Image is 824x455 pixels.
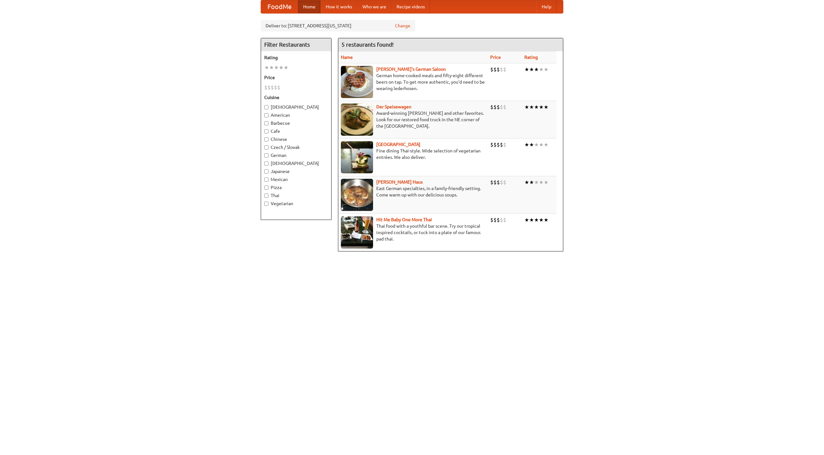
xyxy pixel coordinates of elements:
li: ★ [539,66,544,73]
li: $ [497,66,500,73]
a: How it works [321,0,357,13]
a: [GEOGRAPHIC_DATA] [376,142,420,147]
li: ★ [524,216,529,223]
li: ★ [524,141,529,148]
p: East German specialties, in a family-friendly setting. Come warm up with our delicious soups. [341,185,485,198]
a: Who we are [357,0,391,13]
li: ★ [529,179,534,186]
input: [DEMOGRAPHIC_DATA] [264,105,268,109]
input: Czech / Slovak [264,145,268,150]
li: ★ [534,216,539,223]
label: Pizza [264,184,328,191]
li: $ [490,66,493,73]
a: Help [537,0,557,13]
li: $ [503,179,506,186]
img: satay.jpg [341,141,373,173]
li: ★ [529,141,534,148]
a: Price [490,55,501,60]
li: $ [274,84,277,91]
input: Chinese [264,137,268,141]
li: $ [503,141,506,148]
li: ★ [534,66,539,73]
li: ★ [534,141,539,148]
b: Hit Me Baby One More Thai [376,217,432,222]
li: ★ [544,104,548,111]
li: $ [500,66,503,73]
li: ★ [269,64,274,71]
a: Rating [524,55,538,60]
p: Fine dining Thai-style. Wide selection of vegetarian entrées. We also deliver. [341,148,485,160]
input: Thai [264,194,268,198]
label: Vegetarian [264,200,328,207]
a: Der Speisewagen [376,104,411,109]
h5: Price [264,74,328,81]
li: ★ [544,141,548,148]
li: $ [500,216,503,223]
img: speisewagen.jpg [341,104,373,136]
li: $ [493,104,497,111]
li: ★ [544,66,548,73]
input: [DEMOGRAPHIC_DATA] [264,161,268,166]
li: $ [497,179,500,186]
label: Mexican [264,176,328,183]
li: $ [277,84,280,91]
li: $ [500,179,503,186]
label: Chinese [264,136,328,142]
li: ★ [539,216,544,223]
b: [PERSON_NAME]'s German Saloon [376,67,446,72]
li: $ [493,216,497,223]
li: $ [267,84,271,91]
a: Name [341,55,353,60]
label: Japanese [264,168,328,175]
ng-pluralize: 5 restaurants found! [342,41,394,48]
li: $ [490,179,493,186]
label: Thai [264,192,328,199]
input: Barbecue [264,121,268,125]
p: Award-winning [PERSON_NAME] and other favorites. Look for our restored food truck in the NE corne... [341,110,485,129]
li: ★ [544,216,548,223]
li: ★ [534,179,539,186]
div: Deliver to: [STREET_ADDRESS][US_STATE] [261,20,415,32]
p: Thai food with a youthful bar scene. Try our tropical inspired cocktails, or tuck into a plate of... [341,223,485,242]
li: ★ [529,104,534,111]
li: ★ [264,64,269,71]
a: [PERSON_NAME] Haus [376,179,423,185]
input: American [264,113,268,117]
label: [DEMOGRAPHIC_DATA] [264,104,328,110]
li: ★ [544,179,548,186]
li: ★ [524,66,529,73]
a: Home [298,0,321,13]
li: $ [271,84,274,91]
li: $ [490,141,493,148]
label: [DEMOGRAPHIC_DATA] [264,160,328,167]
img: kohlhaus.jpg [341,179,373,211]
input: Vegetarian [264,202,268,206]
li: $ [264,84,267,91]
li: $ [497,141,500,148]
li: ★ [534,104,539,111]
li: $ [497,104,500,111]
li: $ [500,141,503,148]
input: Pizza [264,186,268,190]
li: $ [490,216,493,223]
input: Japanese [264,169,268,174]
li: ★ [529,66,534,73]
a: Recipe videos [391,0,430,13]
li: ★ [529,216,534,223]
li: ★ [539,141,544,148]
li: $ [490,104,493,111]
li: ★ [524,179,529,186]
h5: Cuisine [264,94,328,101]
a: Change [395,23,410,29]
li: ★ [284,64,288,71]
p: German home-cooked meals and fifty-eight different beers on tap. To get more authentic, you'd nee... [341,72,485,92]
li: $ [497,216,500,223]
a: FoodMe [261,0,298,13]
li: $ [493,66,497,73]
li: $ [493,179,497,186]
li: $ [503,104,506,111]
h4: Filter Restaurants [261,38,331,51]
